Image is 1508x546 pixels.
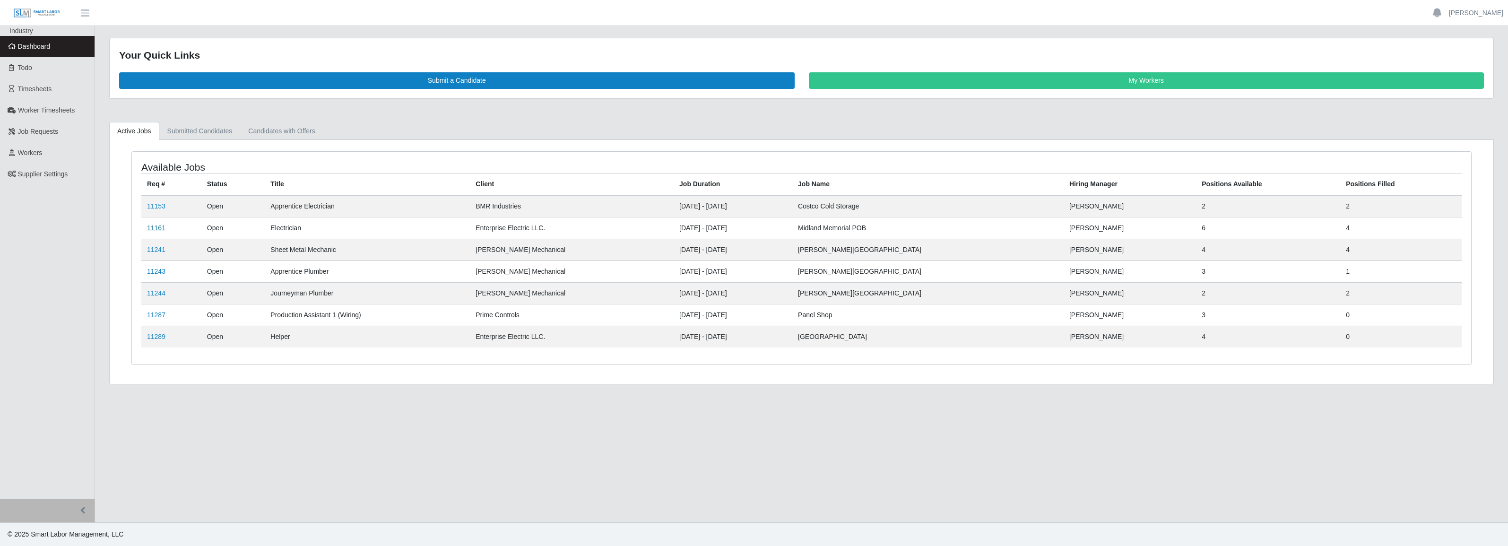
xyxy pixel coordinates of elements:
[1196,304,1340,326] td: 3
[1340,173,1462,195] th: Positions Filled
[1064,195,1196,217] td: [PERSON_NAME]
[1064,282,1196,304] td: [PERSON_NAME]
[1196,282,1340,304] td: 2
[470,239,674,260] td: [PERSON_NAME] Mechanical
[792,239,1064,260] td: [PERSON_NAME][GEOGRAPHIC_DATA]
[674,326,792,347] td: [DATE] - [DATE]
[1064,173,1196,195] th: Hiring Manager
[792,217,1064,239] td: Midland Memorial POB
[674,173,792,195] th: Job Duration
[147,246,165,253] a: 11241
[470,217,674,239] td: Enterprise Electric LLC.
[1340,326,1462,347] td: 0
[265,304,470,326] td: Production Assistant 1 (Wiring)
[470,304,674,326] td: Prime Controls
[18,149,43,156] span: Workers
[1196,195,1340,217] td: 2
[201,260,265,282] td: Open
[792,282,1064,304] td: [PERSON_NAME][GEOGRAPHIC_DATA]
[1196,326,1340,347] td: 4
[240,122,323,140] a: Candidates with Offers
[159,122,241,140] a: Submitted Candidates
[265,217,470,239] td: Electrician
[1064,304,1196,326] td: [PERSON_NAME]
[1196,217,1340,239] td: 6
[1340,260,1462,282] td: 1
[674,260,792,282] td: [DATE] - [DATE]
[470,326,674,347] td: Enterprise Electric LLC.
[18,106,75,114] span: Worker Timesheets
[265,260,470,282] td: Apprentice Plumber
[201,326,265,347] td: Open
[119,48,1484,63] div: Your Quick Links
[141,161,683,173] h4: Available Jobs
[674,304,792,326] td: [DATE] - [DATE]
[201,195,265,217] td: Open
[147,311,165,319] a: 11287
[9,27,33,35] span: Industry
[147,333,165,340] a: 11289
[470,260,674,282] td: [PERSON_NAME] Mechanical
[1340,195,1462,217] td: 2
[201,239,265,260] td: Open
[809,72,1484,89] a: My Workers
[1340,282,1462,304] td: 2
[792,260,1064,282] td: [PERSON_NAME][GEOGRAPHIC_DATA]
[674,239,792,260] td: [DATE] - [DATE]
[141,173,201,195] th: Req #
[792,326,1064,347] td: [GEOGRAPHIC_DATA]
[201,217,265,239] td: Open
[201,173,265,195] th: Status
[18,85,52,93] span: Timesheets
[265,326,470,347] td: Helper
[1196,260,1340,282] td: 3
[265,282,470,304] td: Journeyman Plumber
[147,268,165,275] a: 11243
[1064,260,1196,282] td: [PERSON_NAME]
[13,8,61,18] img: SLM Logo
[8,530,123,538] span: © 2025 Smart Labor Management, LLC
[201,304,265,326] td: Open
[147,224,165,232] a: 11161
[1449,8,1503,18] a: [PERSON_NAME]
[674,195,792,217] td: [DATE] - [DATE]
[1196,173,1340,195] th: Positions Available
[792,195,1064,217] td: Costco Cold Storage
[119,72,795,89] a: Submit a Candidate
[265,239,470,260] td: Sheet Metal Mechanic
[470,195,674,217] td: BMR Industries
[18,43,51,50] span: Dashboard
[18,64,32,71] span: Todo
[1196,239,1340,260] td: 4
[265,195,470,217] td: Apprentice Electrician
[1340,217,1462,239] td: 4
[147,289,165,297] a: 11244
[674,217,792,239] td: [DATE] - [DATE]
[147,202,165,210] a: 11153
[470,173,674,195] th: Client
[109,122,159,140] a: Active Jobs
[1064,239,1196,260] td: [PERSON_NAME]
[265,173,470,195] th: Title
[470,282,674,304] td: [PERSON_NAME] Mechanical
[674,282,792,304] td: [DATE] - [DATE]
[1064,326,1196,347] td: [PERSON_NAME]
[1340,304,1462,326] td: 0
[792,173,1064,195] th: Job Name
[18,170,68,178] span: Supplier Settings
[1340,239,1462,260] td: 4
[792,304,1064,326] td: Panel Shop
[18,128,59,135] span: Job Requests
[201,282,265,304] td: Open
[1064,217,1196,239] td: [PERSON_NAME]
